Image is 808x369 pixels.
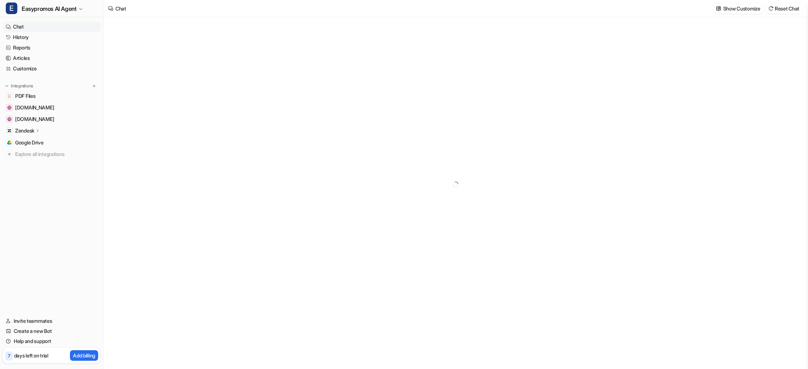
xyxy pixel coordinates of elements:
[7,129,12,133] img: Zendesk
[3,316,101,326] a: Invite teammates
[7,140,12,145] img: Google Drive
[3,64,101,74] a: Customize
[15,139,44,146] span: Google Drive
[3,326,101,336] a: Create a new Bot
[3,53,101,63] a: Articles
[4,83,9,88] img: expand menu
[3,22,101,32] a: Chat
[716,6,721,11] img: customize
[14,352,48,359] p: days left on trial
[15,127,34,134] p: Zendesk
[70,350,98,361] button: Add billing
[11,83,33,89] p: Integrations
[3,82,35,90] button: Integrations
[15,148,98,160] span: Explore all integrations
[7,117,12,121] img: easypromos-apiref.redoc.ly
[6,151,13,158] img: explore all integrations
[115,5,126,12] div: Chat
[723,5,760,12] p: Show Customize
[3,32,101,42] a: History
[8,353,10,359] p: 7
[92,83,97,88] img: menu_add.svg
[7,94,12,98] img: PDF Files
[3,138,101,148] a: Google DriveGoogle Drive
[3,149,101,159] a: Explore all integrations
[7,105,12,110] img: www.easypromosapp.com
[15,116,54,123] span: [DOMAIN_NAME]
[6,3,17,14] span: E
[3,114,101,124] a: easypromos-apiref.redoc.ly[DOMAIN_NAME]
[3,336,101,346] a: Help and support
[3,43,101,53] a: Reports
[15,92,35,100] span: PDF Files
[3,103,101,113] a: www.easypromosapp.com[DOMAIN_NAME]
[22,4,76,14] span: Easypromos AI Agent
[766,3,802,14] button: Reset Chat
[73,352,95,359] p: Add billing
[3,91,101,101] a: PDF FilesPDF Files
[15,104,54,111] span: [DOMAIN_NAME]
[714,3,763,14] button: Show Customize
[768,6,773,11] img: reset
